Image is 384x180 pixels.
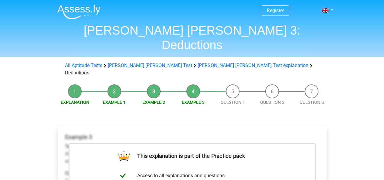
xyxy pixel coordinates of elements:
a: Example 3 [182,100,205,105]
p: All villas are expensive or located outside of popular areas, but never both and villas are resid... [65,143,319,165]
a: All Aptitude Tests [65,63,102,68]
img: Assessly [57,5,100,19]
a: Question 3 [300,100,324,105]
a: Explanation [61,100,89,105]
a: Question 1 [221,100,245,105]
div: Deductions [63,62,322,76]
a: Question 2 [260,100,284,105]
b: Example 3 [65,134,92,141]
h1: [PERSON_NAME] [PERSON_NAME] 3: Deductions [53,23,332,52]
a: [PERSON_NAME] [PERSON_NAME] Test [108,63,192,68]
b: Conclusion [65,170,89,176]
a: Example 1 [103,100,126,105]
a: [PERSON_NAME] [PERSON_NAME] Test explanation [198,63,308,68]
a: Register [267,8,284,13]
b: Text [65,144,74,149]
a: Example 2 [142,100,165,105]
